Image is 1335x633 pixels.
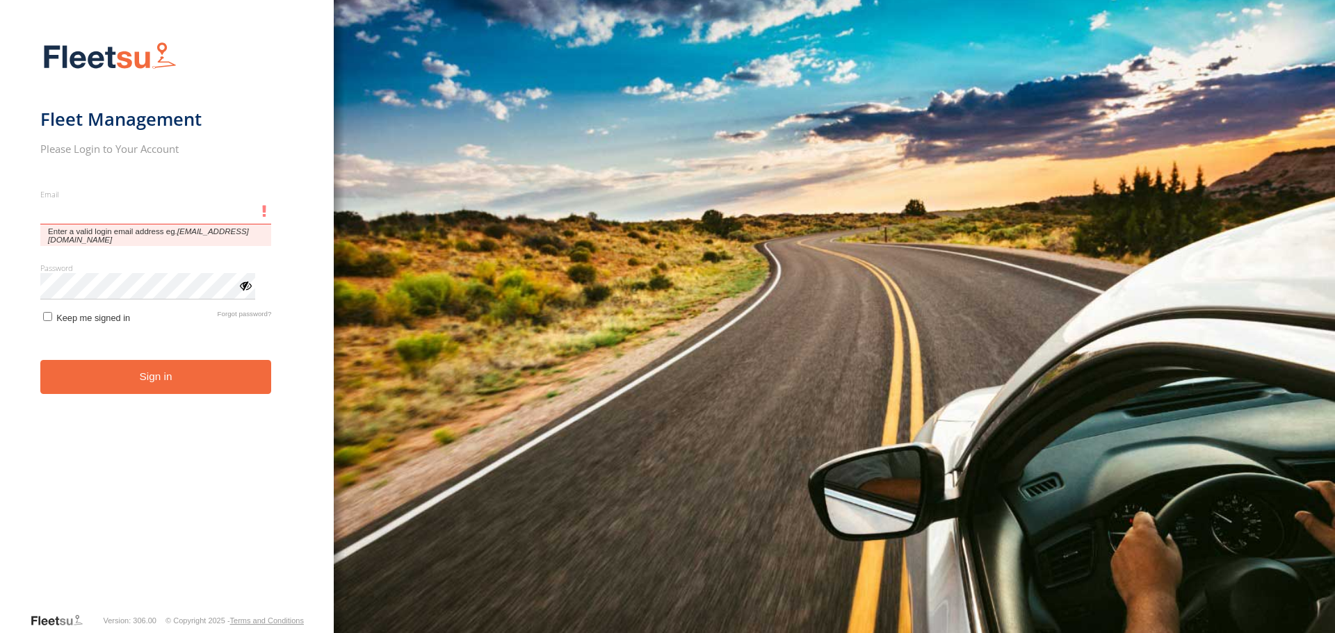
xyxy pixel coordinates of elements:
[43,312,52,321] input: Keep me signed in
[104,616,156,625] div: Version: 306.00
[218,310,272,323] a: Forgot password?
[40,224,272,246] span: Enter a valid login email address eg.
[40,142,272,156] h2: Please Login to Your Account
[30,614,94,627] a: Visit our Website
[40,189,272,199] label: Email
[238,278,252,292] div: ViewPassword
[230,616,304,625] a: Terms and Conditions
[40,360,272,394] button: Sign in
[40,33,294,612] form: main
[48,227,249,244] em: [EMAIL_ADDRESS][DOMAIN_NAME]
[40,108,272,131] h1: Fleet Management
[40,263,272,273] label: Password
[40,39,179,74] img: Fleetsu
[165,616,304,625] div: © Copyright 2025 -
[56,313,130,323] span: Keep me signed in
